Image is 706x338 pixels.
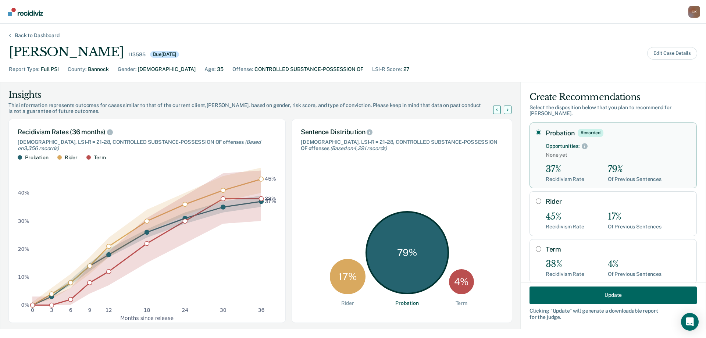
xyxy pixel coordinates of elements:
text: 30 [220,307,227,313]
label: Rider [546,198,691,206]
div: Recidivism Rate [546,176,584,182]
div: [PERSON_NAME] [9,45,124,60]
div: Term [456,300,467,306]
div: 4% [608,259,662,270]
text: 12 [106,307,112,313]
text: 3 [50,307,53,313]
g: x-axis label [120,315,174,321]
div: Full PSI [41,65,59,73]
text: Months since release [120,315,174,321]
div: Bannock [88,65,109,73]
div: 35 [217,65,224,73]
text: 9 [88,307,92,313]
span: None yet [546,152,691,158]
div: CONTROLLED SUBSTANCE-POSSESSION OF [254,65,363,73]
div: Recidivism Rates (36 months) [18,128,277,136]
div: 45% [546,211,584,222]
div: Of Previous Sentences [608,271,662,277]
button: Profile dropdown button [688,6,700,18]
g: area [32,168,261,305]
div: Offense : [232,65,253,73]
div: Of Previous Sentences [608,224,662,230]
g: x-axis tick label [31,307,264,313]
img: Recidiviz [8,8,43,16]
text: 0 [31,307,34,313]
div: Opportunities: [546,143,580,149]
div: Gender : [118,65,136,73]
div: 37% [546,164,584,175]
div: 79% [608,164,662,175]
div: Insights [8,89,502,101]
text: 6 [69,307,72,313]
text: 0% [21,302,29,308]
text: 36 [258,307,265,313]
div: Back to Dashboard [6,32,68,39]
div: Clicking " Update " will generate a downloadable report for the judge. [529,307,697,320]
div: Recidivism Rate [546,224,584,230]
div: Of Previous Sentences [608,176,662,182]
div: Probation [25,154,49,161]
label: Term [546,245,691,253]
text: 10% [18,274,29,280]
text: 45% [265,176,276,182]
div: Due [DATE] [150,51,179,58]
div: C K [688,6,700,18]
div: Rider [65,154,78,161]
div: 113585 [128,51,145,58]
button: Edit Case Details [647,47,697,60]
div: [DEMOGRAPHIC_DATA], LSI-R = 21-28, CONTROLLED SUBSTANCE-POSSESSION OF offenses [301,139,503,152]
div: Recorded [578,129,603,137]
div: 4 % [449,269,474,294]
div: Open Intercom Messenger [681,313,699,331]
div: Select the disposition below that you plan to recommend for [PERSON_NAME] . [529,104,697,117]
text: 40% [18,190,29,196]
div: Probation [395,300,419,306]
text: 20% [18,246,29,252]
g: dot [31,177,264,307]
div: Rider [341,300,354,306]
div: Create Recommendations [529,91,697,103]
span: (Based on 4,291 records ) [330,145,387,151]
div: County : [68,65,86,73]
div: LSI-R Score : [372,65,402,73]
g: text [265,176,276,204]
div: 79 % [366,211,449,295]
div: [DEMOGRAPHIC_DATA], LSI-R = 21-28, CONTROLLED SUBSTANCE-POSSESSION OF offenses [18,139,277,152]
text: 24 [182,307,188,313]
text: 30% [18,218,29,224]
div: Term [94,154,106,161]
div: Report Type : [9,65,39,73]
div: Recidivism Rate [546,271,584,277]
g: y-axis tick label [18,190,29,308]
div: This information represents outcomes for cases similar to that of the current client, [PERSON_NAM... [8,102,502,115]
div: 17% [608,211,662,222]
div: 17 % [330,259,366,295]
text: 37% [265,199,276,204]
button: Update [529,286,697,304]
div: Sentence Distribution [301,128,503,136]
div: 38% [546,259,584,270]
text: 38% [265,196,276,202]
div: Age : [204,65,215,73]
label: Probation [546,129,691,137]
span: (Based on 3,356 records ) [18,139,261,151]
div: [DEMOGRAPHIC_DATA] [138,65,196,73]
text: 18 [144,307,150,313]
div: 27 [403,65,410,73]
